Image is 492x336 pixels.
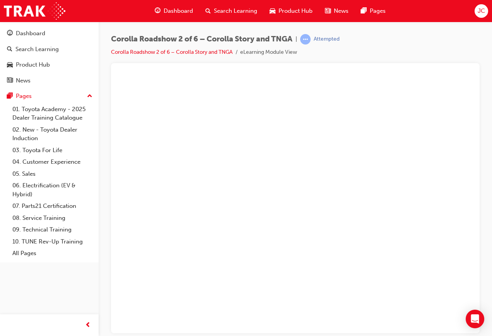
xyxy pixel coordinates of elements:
[370,7,386,15] span: Pages
[361,6,367,16] span: pages-icon
[9,103,96,124] a: 01. Toyota Academy - 2025 Dealer Training Catalogue
[205,6,211,16] span: search-icon
[87,91,92,101] span: up-icon
[7,30,13,37] span: guage-icon
[3,89,96,103] button: Pages
[111,35,292,44] span: Corolla Roadshow 2 of 6 – Corolla Story and TNGA
[3,58,96,72] a: Product Hub
[466,310,484,328] div: Open Intercom Messenger
[4,2,65,20] img: Trak
[9,212,96,224] a: 08. Service Training
[3,25,96,89] button: DashboardSearch LearningProduct HubNews
[7,93,13,100] span: pages-icon
[3,42,96,57] a: Search Learning
[7,46,12,53] span: search-icon
[3,26,96,41] a: Dashboard
[16,60,50,69] div: Product Hub
[9,247,96,259] a: All Pages
[475,4,488,18] button: JC
[325,6,331,16] span: news-icon
[7,62,13,69] span: car-icon
[155,6,161,16] span: guage-icon
[9,200,96,212] a: 07. Parts21 Certification
[9,144,96,156] a: 03. Toyota For Life
[9,180,96,200] a: 06. Electrification (EV & Hybrid)
[334,7,348,15] span: News
[7,77,13,84] span: news-icon
[278,7,313,15] span: Product Hub
[270,6,275,16] span: car-icon
[214,7,257,15] span: Search Learning
[15,45,59,54] div: Search Learning
[355,3,392,19] a: pages-iconPages
[164,7,193,15] span: Dashboard
[3,74,96,88] a: News
[240,48,297,57] li: eLearning Module View
[16,92,32,101] div: Pages
[9,156,96,168] a: 04. Customer Experience
[199,3,263,19] a: search-iconSearch Learning
[9,168,96,180] a: 05. Sales
[263,3,319,19] a: car-iconProduct Hub
[85,321,91,330] span: prev-icon
[296,35,297,44] span: |
[300,34,311,45] span: learningRecordVerb_ATTEMPT-icon
[478,7,485,15] span: JC
[319,3,355,19] a: news-iconNews
[9,224,96,236] a: 09. Technical Training
[16,29,45,38] div: Dashboard
[9,124,96,144] a: 02. New - Toyota Dealer Induction
[9,236,96,248] a: 10. TUNE Rev-Up Training
[16,76,31,85] div: News
[111,49,232,55] a: Corolla Roadshow 2 of 6 – Corolla Story and TNGA
[314,36,340,43] div: Attempted
[149,3,199,19] a: guage-iconDashboard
